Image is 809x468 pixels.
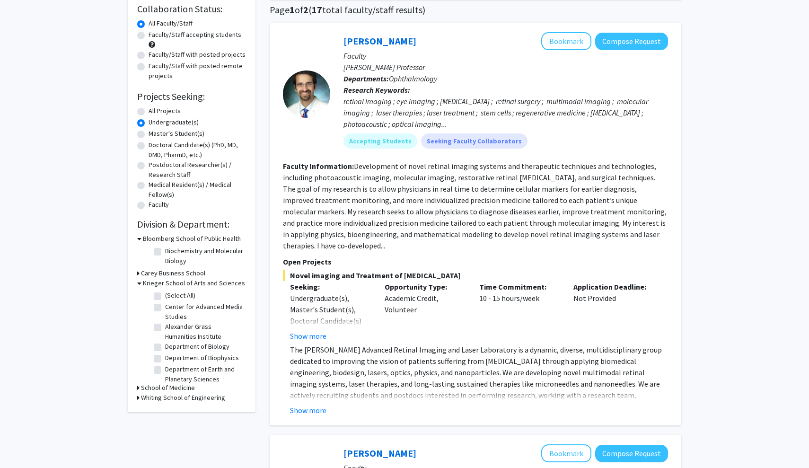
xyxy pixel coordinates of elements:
label: Doctoral Candidate(s) (PhD, MD, DMD, PharmD, etc.) [149,140,246,160]
label: Department of Biophysics [165,353,239,363]
label: Alexander Grass Humanities Institute [165,322,244,342]
h2: Collaboration Status: [137,3,246,15]
label: Faculty/Staff with posted remote projects [149,61,246,81]
label: (Select All) [165,291,195,300]
p: Faculty [343,50,668,62]
h2: Division & Department: [137,219,246,230]
h3: School of Medicine [141,383,195,393]
p: Open Projects [283,256,668,267]
b: Faculty Information: [283,161,354,171]
b: Research Keywords: [343,85,410,95]
button: Add Yannis Paulus to Bookmarks [541,32,591,50]
h3: Whiting School of Engineering [141,393,225,403]
div: 10 - 15 hours/week [472,281,567,342]
label: Faculty [149,200,169,210]
h3: Krieger School of Arts and Sciences [143,278,245,288]
label: Biochemistry and Molecular Biology [165,246,244,266]
mat-chip: Seeking Faculty Collaborators [421,133,528,149]
div: Academic Credit, Volunteer [378,281,472,342]
label: Undergraduate(s) [149,117,199,127]
button: Show more [290,330,326,342]
b: Departments: [343,74,389,83]
div: Not Provided [566,281,661,342]
label: Center for Advanced Media Studies [165,302,244,322]
label: Department of Earth and Planetary Sciences [165,364,244,384]
h3: Bloomberg School of Public Health [143,234,241,244]
label: Department of Biology [165,342,229,352]
label: Medical Resident(s) / Medical Fellow(s) [149,180,246,200]
button: Compose Request to Raj Mukherjee [595,445,668,462]
p: Seeking: [290,281,370,292]
p: Opportunity Type: [385,281,465,292]
span: 1 [290,4,295,16]
button: Add Raj Mukherjee to Bookmarks [541,444,591,462]
label: All Projects [149,106,181,116]
p: Time Commitment: [479,281,560,292]
p: Application Deadline: [573,281,654,292]
span: Ophthalmology [389,74,437,83]
label: Faculty/Staff with posted projects [149,50,246,60]
iframe: Chat [7,425,40,461]
button: Compose Request to Yannis Paulus [595,33,668,50]
label: Faculty/Staff accepting students [149,30,241,40]
a: [PERSON_NAME] [343,447,416,459]
label: All Faculty/Staff [149,18,193,28]
h1: Page of ( total faculty/staff results) [270,4,681,16]
mat-chip: Accepting Students [343,133,417,149]
a: [PERSON_NAME] [343,35,416,47]
p: [PERSON_NAME] Professor [343,62,668,73]
div: retinal imaging ; eye imaging ; [MEDICAL_DATA] ; retinal surgery ; multimodal imaging ; molecular... [343,96,668,130]
fg-read-more: Development of novel retinal imaging systems and therapeutic techniques and technologies, includi... [283,161,667,250]
h3: Carey Business School [141,268,205,278]
span: Novel imaging and Treatment of [MEDICAL_DATA] [283,270,668,281]
div: Undergraduate(s), Master's Student(s), Doctoral Candidate(s) (PhD, MD, DMD, PharmD, etc.), Postdo... [290,292,370,406]
span: 17 [312,4,322,16]
h2: Projects Seeking: [137,91,246,102]
button: Show more [290,405,326,416]
label: Master's Student(s) [149,129,204,139]
span: 2 [303,4,308,16]
label: Postdoctoral Researcher(s) / Research Staff [149,160,246,180]
p: The [PERSON_NAME] Advanced Retinal Imaging and Laser Laboratory is a dynamic, diverse, multidisci... [290,344,668,435]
